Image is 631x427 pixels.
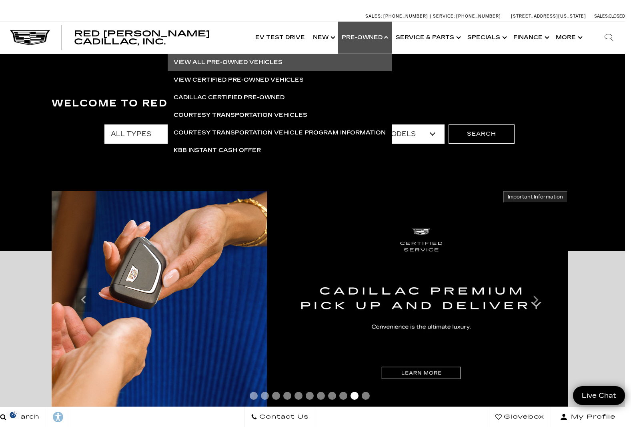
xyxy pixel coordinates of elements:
[168,54,392,71] a: View All Pre-Owned Vehicles
[511,14,586,19] a: [STREET_ADDRESS][US_STATE]
[339,392,347,400] span: Go to slide 9
[168,71,392,89] a: View Certified Pre-Owned Vehicles
[392,22,463,54] a: Service & Parts
[250,392,258,400] span: Go to slide 1
[251,22,309,54] a: EV Test Drive
[4,411,22,419] section: Click to Open Cookie Consent Modal
[502,411,544,423] span: Glovebox
[168,106,392,124] a: Courtesy Transportation Vehicles
[383,14,428,19] span: [PHONE_NUMBER]
[365,14,430,18] a: Sales: [PHONE_NUMBER]
[168,89,392,106] a: Cadillac Certified Pre-Owned
[74,30,243,46] a: Red [PERSON_NAME] Cadillac, Inc.
[503,191,568,203] button: Important Information
[257,411,309,423] span: Contact Us
[244,407,315,427] a: Contact Us
[6,411,40,423] span: Search
[261,392,269,400] span: Go to slide 2
[272,392,280,400] span: Go to slide 3
[578,391,620,400] span: Live Chat
[306,392,314,400] span: Go to slide 6
[351,392,359,400] span: Go to slide 10
[328,392,336,400] span: Go to slide 8
[568,411,616,423] span: My Profile
[430,14,503,18] a: Service: [PHONE_NUMBER]
[283,392,291,400] span: Go to slide 4
[463,22,509,54] a: Specials
[508,194,563,200] span: Important Information
[363,124,445,144] select: Filter by model
[552,22,585,54] button: More
[456,14,501,19] span: [PHONE_NUMBER]
[294,392,302,400] span: Go to slide 5
[76,288,92,312] div: Previous
[104,124,186,144] select: Filter by type
[573,386,625,405] a: Live Chat
[168,124,392,142] a: Courtesy Transportation Vehicle Program Information
[449,124,515,144] button: Search
[594,14,609,19] span: Sales:
[317,392,325,400] span: Go to slide 7
[509,22,552,54] a: Finance
[609,14,625,19] span: Closed
[74,29,210,46] span: Red [PERSON_NAME] Cadillac, Inc.
[365,14,382,19] span: Sales:
[362,392,370,400] span: Go to slide 11
[52,191,568,409] img: CADILLAC PREMIUM PICK UP AND DELIVERY*. Convenience is the ultimate luxury.
[4,411,22,419] img: Opt-Out Icon
[433,14,455,19] span: Service:
[551,407,625,427] button: Open user profile menu
[338,22,392,54] a: Pre-Owned
[168,142,392,159] a: KBB Instant Cash Offer
[489,407,551,427] a: Glovebox
[52,96,568,112] h3: Welcome to Red [PERSON_NAME] Cadillac, Inc.
[528,288,544,312] div: Next
[309,22,338,54] a: New
[10,30,50,45] img: Cadillac Dark Logo with Cadillac White Text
